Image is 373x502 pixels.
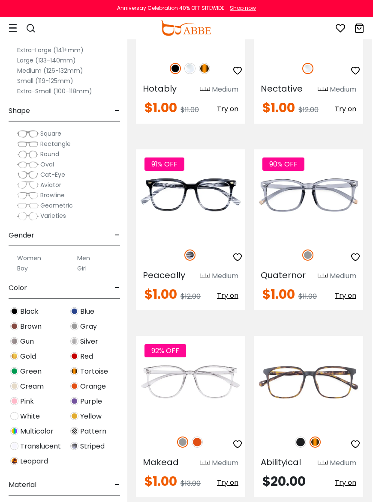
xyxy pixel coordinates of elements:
[217,101,238,117] button: Try on
[160,21,211,36] img: abbeglasses.com
[144,472,177,490] span: $1.00
[330,271,356,281] div: Medium
[17,45,84,55] label: Extra-Large (141+mm)
[40,150,59,158] span: Round
[20,306,39,317] span: Black
[200,460,210,466] img: size ruler
[10,337,18,345] img: Gun
[180,478,201,488] span: $13.00
[20,396,34,407] span: Pink
[20,366,42,377] span: Green
[318,273,328,279] img: size ruler
[17,160,39,169] img: Oval.png
[17,181,39,190] img: Aviator.png
[212,458,238,468] div: Medium
[70,352,78,360] img: Red
[40,140,71,148] span: Rectangle
[10,352,18,360] img: Gold
[318,460,328,466] img: size ruler
[217,475,238,490] button: Try on
[40,211,66,220] span: Varieties
[261,83,303,95] span: Nectative
[17,253,41,263] label: Women
[217,291,238,300] span: Try on
[143,456,179,468] span: Makead
[77,263,87,273] label: Girl
[20,336,34,347] span: Gun
[17,171,39,179] img: Cat-Eye.png
[77,253,90,263] label: Men
[136,336,245,427] img: Gray Makead - Plastic ,Light Weight
[70,307,78,315] img: Blue
[20,321,42,332] span: Brown
[310,437,321,448] img: Tortoise
[200,86,210,93] img: size ruler
[262,285,295,303] span: $1.00
[10,412,18,420] img: White
[335,291,356,300] span: Try on
[262,472,306,490] span: $20.00
[298,291,317,301] span: $11.00
[254,149,363,240] img: Gray Quaternor - Plastic ,Universal Bridge Fit
[180,105,199,115] span: $11.00
[217,478,238,487] span: Try on
[212,271,238,281] div: Medium
[70,367,78,375] img: Tortoise
[330,84,356,95] div: Medium
[40,160,54,169] span: Oval
[80,306,94,317] span: Blue
[9,278,27,298] span: Color
[70,412,78,420] img: Yellow
[70,442,78,450] img: Striped
[20,441,61,452] span: Translucent
[335,104,356,114] span: Try on
[117,4,224,12] div: Anniversay Celebration 40% OFF SITEWIDE
[10,457,18,465] img: Leopard
[70,322,78,330] img: Gray
[80,321,97,332] span: Gray
[9,475,36,495] span: Material
[80,396,102,407] span: Purple
[70,337,78,345] img: Silver
[114,101,120,121] span: -
[70,397,78,405] img: Purple
[217,288,238,303] button: Try on
[254,336,363,427] img: Tortoise Abilityical - TR ,Universal Bridge Fit
[20,411,40,422] span: White
[199,63,210,74] img: Tortoise
[261,456,301,468] span: Abilityical
[17,202,39,210] img: Geometric.png
[40,191,65,199] span: Browline
[9,225,34,246] span: Gender
[40,129,61,138] span: Square
[40,201,73,210] span: Geometric
[302,63,313,74] img: Clear
[200,273,210,279] img: size ruler
[114,475,120,495] span: -
[80,381,106,392] span: Orange
[17,191,39,200] img: Browline.png
[298,105,319,115] span: $12.00
[40,170,65,179] span: Cat-Eye
[10,322,18,330] img: Brown
[70,427,78,435] img: Pattern
[261,269,306,281] span: Quaternor
[80,351,93,362] span: Red
[262,157,304,171] span: 90% OFF
[40,181,61,189] span: Aviator
[144,285,177,303] span: $1.00
[17,86,92,96] label: Extra-Small (100-118mm)
[17,55,76,65] label: Large (133-140mm)
[184,63,196,74] img: Clear
[80,336,98,347] span: Silver
[20,426,54,437] span: Multicolor
[302,250,313,261] img: Gray
[143,269,185,281] span: Peaceally
[318,86,328,93] img: size ruler
[114,225,120,246] span: -
[20,351,36,362] span: Gold
[114,278,120,298] span: -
